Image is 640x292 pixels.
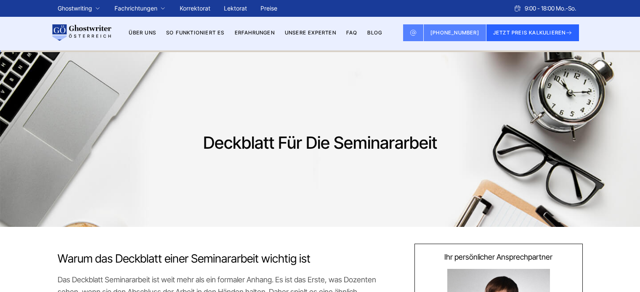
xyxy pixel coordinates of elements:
[224,5,247,12] a: Lektorat
[420,253,577,262] div: Ihr persönlicher Ansprechpartner
[235,29,275,36] a: Erfahrungen
[260,5,277,12] a: Preise
[129,29,156,36] a: Über uns
[367,29,382,36] a: BLOG
[525,3,576,13] span: 9:00 - 18:00 Mo.-So.
[58,3,92,13] a: Ghostwriting
[430,29,479,36] span: [PHONE_NUMBER]
[514,5,521,12] img: Schedule
[58,252,311,266] span: Warum das Deckblatt einer Seminararbeit wichtig ist
[51,24,112,41] img: logo wirschreiben
[285,29,336,36] a: Unsere Experten
[169,133,471,153] h1: Deckblatt für die Seminararbeit
[410,29,417,36] img: Email
[346,29,358,36] a: FAQ
[166,29,225,36] a: So funktioniert es
[486,24,579,41] button: JETZT PREIS KALKULIEREN
[180,5,210,12] a: Korrektorat
[114,3,157,13] a: Fachrichtungen
[424,24,486,41] a: [PHONE_NUMBER]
